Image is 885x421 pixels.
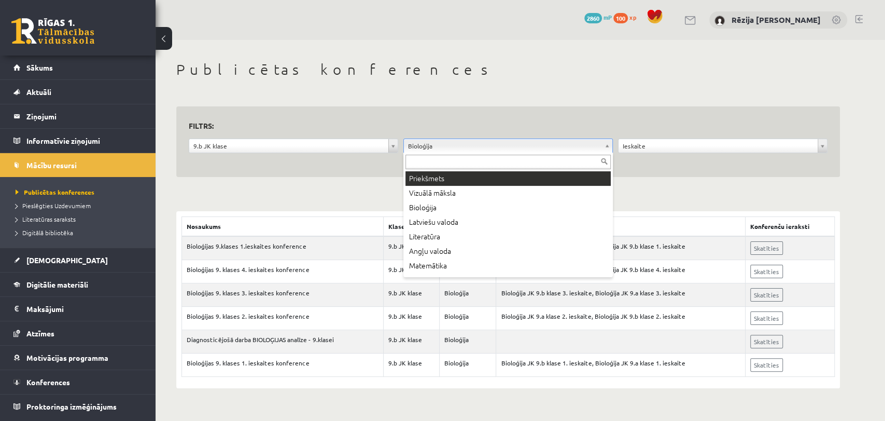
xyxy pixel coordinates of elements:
div: Bioloģija [405,200,611,215]
div: Literatūra [405,229,611,244]
div: Matemātika [405,259,611,273]
div: Latvijas un pasaules vēsture [405,273,611,288]
div: Vizuālā māksla [405,186,611,200]
div: Latviešu valoda [405,215,611,229]
div: Priekšmets [405,171,611,186]
div: Angļu valoda [405,244,611,259]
